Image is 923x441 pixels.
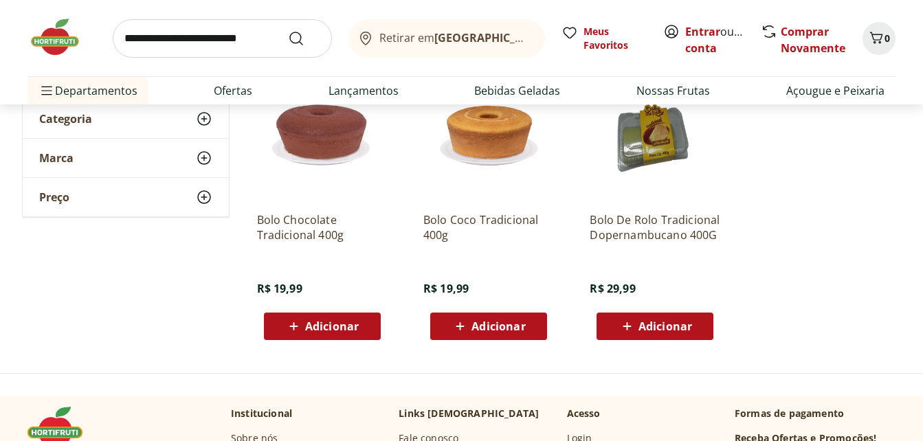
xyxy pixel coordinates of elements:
a: Ofertas [214,82,252,99]
a: Bolo Chocolate Tradicional 400g [257,212,388,242]
span: Adicionar [638,321,692,332]
button: Marca [23,139,229,177]
span: Retirar em [379,32,531,44]
span: Marca [39,151,74,165]
span: R$ 19,99 [423,281,469,296]
span: Adicionar [471,321,525,332]
span: Meus Favoritos [583,25,647,52]
a: Bolo De Rolo Tradicional Dopernambucano 400G [590,212,720,242]
a: Meus Favoritos [561,25,647,52]
button: Menu [38,74,55,107]
span: Preço [39,190,69,204]
span: R$ 19,99 [257,281,302,296]
img: Bolo De Rolo Tradicional Dopernambucano 400G [590,71,720,201]
button: Adicionar [264,313,381,340]
p: Acesso [567,407,601,420]
img: Bolo Chocolate Tradicional 400g [257,71,388,201]
button: Carrinho [863,22,896,55]
a: Criar conta [685,24,761,56]
span: ou [685,23,746,56]
button: Adicionar [597,313,713,340]
span: Departamentos [38,74,137,107]
p: Links [DEMOGRAPHIC_DATA] [399,407,539,420]
a: Bebidas Geladas [474,82,560,99]
a: Bolo Coco Tradicional 400g [423,212,554,242]
span: R$ 29,99 [590,281,635,296]
a: Lançamentos [329,82,399,99]
button: Submit Search [288,30,321,47]
a: Comprar Novamente [781,24,845,56]
button: Preço [23,178,229,216]
a: Entrar [685,24,720,39]
button: Adicionar [430,313,547,340]
span: Categoria [39,112,92,126]
b: [GEOGRAPHIC_DATA]/[GEOGRAPHIC_DATA] [434,30,666,45]
button: Categoria [23,100,229,138]
p: Institucional [231,407,292,420]
a: Nossas Frutas [636,82,710,99]
a: Açougue e Peixaria [786,82,885,99]
button: Retirar em[GEOGRAPHIC_DATA]/[GEOGRAPHIC_DATA] [348,19,545,58]
img: Bolo Coco Tradicional 400g [423,71,554,201]
span: 0 [885,32,890,45]
input: search [113,19,332,58]
p: Formas de pagamento [735,407,896,420]
img: Hortifruti [27,16,96,58]
span: Adicionar [305,321,359,332]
